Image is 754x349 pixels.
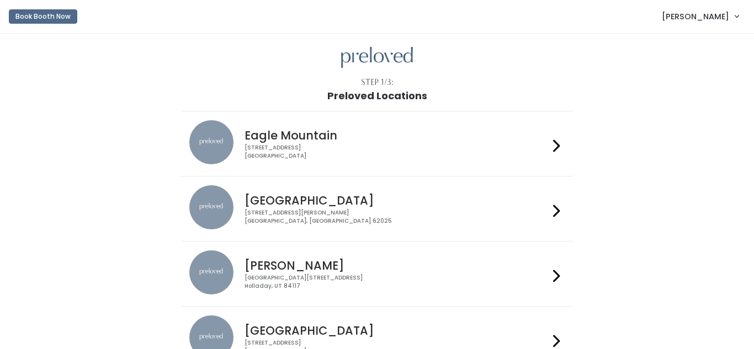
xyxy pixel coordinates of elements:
div: [STREET_ADDRESS] [GEOGRAPHIC_DATA] [245,144,548,160]
a: Book Booth Now [9,4,77,29]
div: [STREET_ADDRESS][PERSON_NAME] [GEOGRAPHIC_DATA], [GEOGRAPHIC_DATA] 62025 [245,209,548,225]
h4: Eagle Mountain [245,129,548,142]
a: preloved location [GEOGRAPHIC_DATA] [STREET_ADDRESS][PERSON_NAME][GEOGRAPHIC_DATA], [GEOGRAPHIC_D... [189,185,564,232]
a: preloved location [PERSON_NAME] [GEOGRAPHIC_DATA][STREET_ADDRESS]Holladay, UT 84117 [189,250,564,297]
button: Book Booth Now [9,9,77,24]
div: Step 1/3: [361,77,394,88]
h1: Preloved Locations [327,90,427,101]
h4: [GEOGRAPHIC_DATA] [245,324,548,337]
a: [PERSON_NAME] [651,4,750,28]
img: preloved location [189,185,233,229]
div: [GEOGRAPHIC_DATA][STREET_ADDRESS] Holladay, UT 84117 [245,274,548,290]
h4: [GEOGRAPHIC_DATA] [245,194,548,207]
h4: [PERSON_NAME] [245,259,548,272]
img: preloved logo [341,47,413,68]
img: preloved location [189,250,233,294]
span: [PERSON_NAME] [662,10,729,23]
img: preloved location [189,120,233,164]
a: preloved location Eagle Mountain [STREET_ADDRESS][GEOGRAPHIC_DATA] [189,120,564,167]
